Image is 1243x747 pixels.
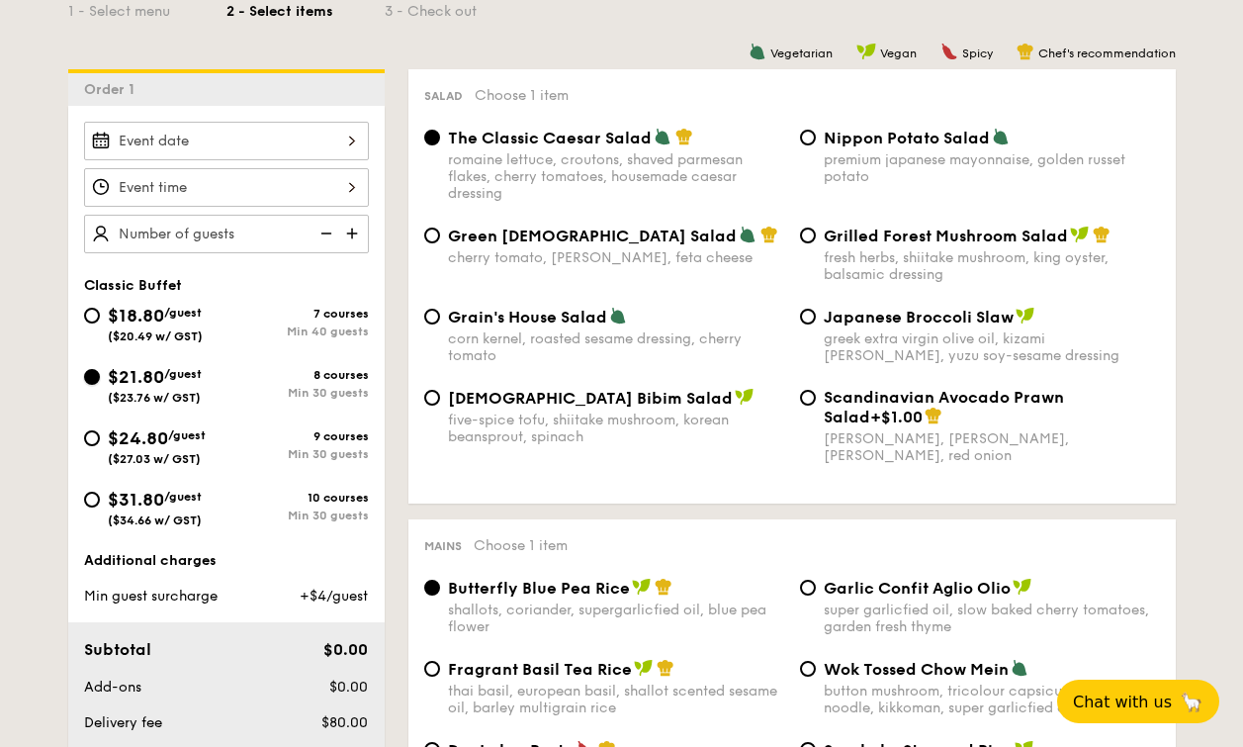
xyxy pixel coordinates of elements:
input: Grain's House Saladcorn kernel, roasted sesame dressing, cherry tomato [424,309,440,325]
span: Japanese Broccoli Slaw [824,308,1014,327]
input: Grilled Forest Mushroom Saladfresh herbs, shiitake mushroom, king oyster, balsamic dressing [800,228,816,243]
div: shallots, coriander, supergarlicfied oil, blue pea flower [448,602,784,635]
img: icon-vegan.f8ff3823.svg [632,578,652,596]
span: Vegan [880,47,917,60]
span: Scandinavian Avocado Prawn Salad [824,388,1064,426]
div: cherry tomato, [PERSON_NAME], feta cheese [448,249,784,266]
span: $31.80 [108,489,164,511]
span: $0.00 [329,679,368,696]
img: icon-chef-hat.a58ddaea.svg [1093,226,1110,243]
img: icon-vegetarian.fe4039eb.svg [1011,659,1028,677]
div: greek extra virgin olive oil, kizami [PERSON_NAME], yuzu soy-sesame dressing [824,330,1160,364]
div: [PERSON_NAME], [PERSON_NAME], [PERSON_NAME], red onion [824,430,1160,464]
img: icon-vegan.f8ff3823.svg [634,659,654,677]
img: icon-vegetarian.fe4039eb.svg [739,226,756,243]
img: icon-vegetarian.fe4039eb.svg [992,128,1010,145]
div: Min 30 guests [226,386,369,400]
div: premium japanese mayonnaise, golden russet potato [824,151,1160,185]
div: 8 courses [226,368,369,382]
img: icon-vegan.f8ff3823.svg [856,43,876,60]
span: Vegetarian [770,47,833,60]
img: icon-vegan.f8ff3823.svg [735,388,755,406]
span: Fragrant Basil Tea Rice [448,660,632,679]
img: icon-vegan.f8ff3823.svg [1013,578,1032,596]
span: $18.80 [108,305,164,327]
img: icon-chef-hat.a58ddaea.svg [760,226,778,243]
input: $31.80/guest($34.66 w/ GST)10 coursesMin 30 guests [84,492,100,508]
div: 10 courses [226,491,369,505]
button: Chat with us🦙 [1057,680,1219,723]
span: Chat with us [1073,693,1172,711]
input: Nippon Potato Saladpremium japanese mayonnaise, golden russet potato [800,130,816,145]
img: icon-vegetarian.fe4039eb.svg [609,307,627,325]
span: $0.00 [323,640,368,659]
input: Garlic Confit Aglio Oliosuper garlicfied oil, slow baked cherry tomatoes, garden fresh thyme [800,580,816,596]
div: five-spice tofu, shiitake mushroom, korean beansprout, spinach [448,412,784,445]
span: Order 1 [84,81,142,98]
span: $80.00 [321,714,368,731]
input: Event time [84,168,369,207]
span: Grilled Forest Mushroom Salad [824,227,1068,245]
div: romaine lettuce, croutons, shaved parmesan flakes, cherry tomatoes, housemade caesar dressing [448,151,784,202]
div: 9 courses [226,429,369,443]
span: ($27.03 w/ GST) [108,452,201,466]
div: button mushroom, tricolour capsicum, cripsy egg noodle, kikkoman, super garlicfied oil [824,683,1160,716]
span: The Classic Caesar Salad [448,129,652,147]
img: icon-vegetarian.fe4039eb.svg [749,43,766,60]
img: icon-vegan.f8ff3823.svg [1016,307,1035,325]
div: corn kernel, roasted sesame dressing, cherry tomato [448,330,784,364]
span: Chef's recommendation [1038,47,1176,60]
span: +$1.00 [870,408,923,426]
span: /guest [168,428,206,442]
span: Delivery fee [84,714,162,731]
img: icon-chef-hat.a58ddaea.svg [675,128,693,145]
div: Min 40 guests [226,325,369,338]
div: 7 courses [226,307,369,321]
input: Wok Tossed Chow Meinbutton mushroom, tricolour capsicum, cripsy egg noodle, kikkoman, super garli... [800,661,816,677]
span: ($20.49 w/ GST) [108,329,203,343]
input: Scandinavian Avocado Prawn Salad+$1.00[PERSON_NAME], [PERSON_NAME], [PERSON_NAME], red onion [800,390,816,406]
span: Subtotal [84,640,151,659]
span: $21.80 [108,366,164,388]
span: Nippon Potato Salad [824,129,990,147]
img: icon-chef-hat.a58ddaea.svg [657,659,674,677]
span: [DEMOGRAPHIC_DATA] Bibim Salad [448,389,733,408]
span: /guest [164,367,202,381]
div: Min 30 guests [226,509,369,522]
input: Fragrant Basil Tea Ricethai basil, european basil, shallot scented sesame oil, barley multigrain ... [424,661,440,677]
span: 🦙 [1180,691,1203,713]
span: Spicy [962,47,993,60]
img: icon-chef-hat.a58ddaea.svg [655,578,672,596]
span: Add-ons [84,679,141,696]
input: The Classic Caesar Saladromaine lettuce, croutons, shaved parmesan flakes, cherry tomatoes, house... [424,130,440,145]
input: $21.80/guest($23.76 w/ GST)8 coursesMin 30 guests [84,369,100,385]
div: super garlicfied oil, slow baked cherry tomatoes, garden fresh thyme [824,602,1160,635]
img: icon-chef-hat.a58ddaea.svg [1017,43,1034,60]
div: fresh herbs, shiitake mushroom, king oyster, balsamic dressing [824,249,1160,283]
input: $24.80/guest($27.03 w/ GST)9 coursesMin 30 guests [84,430,100,446]
span: ($34.66 w/ GST) [108,514,202,527]
span: Garlic Confit Aglio Olio [824,579,1011,598]
span: Classic Buffet [84,277,182,294]
input: Event date [84,122,369,160]
span: +$4/guest [300,588,368,605]
img: icon-vegan.f8ff3823.svg [1070,226,1090,243]
input: Number of guests [84,215,369,253]
span: Wok Tossed Chow Mein [824,660,1009,679]
div: Additional charges [84,551,369,571]
img: icon-vegetarian.fe4039eb.svg [654,128,671,145]
span: Butterfly Blue Pea Rice [448,579,630,598]
div: Min 30 guests [226,447,369,461]
span: Choose 1 item [475,87,569,104]
span: Grain's House Salad [448,308,607,327]
span: Salad [424,89,463,103]
div: thai basil, european basil, shallot scented sesame oil, barley multigrain rice [448,683,784,716]
img: icon-reduce.1d2dbef1.svg [310,215,339,252]
input: Butterfly Blue Pea Riceshallots, coriander, supergarlicfied oil, blue pea flower [424,580,440,596]
input: Green [DEMOGRAPHIC_DATA] Saladcherry tomato, [PERSON_NAME], feta cheese [424,228,440,243]
img: icon-spicy.37a8142b.svg [940,43,958,60]
span: $24.80 [108,427,168,449]
input: $18.80/guest($20.49 w/ GST)7 coursesMin 40 guests [84,308,100,324]
span: ($23.76 w/ GST) [108,391,201,405]
span: Mains [424,539,462,553]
